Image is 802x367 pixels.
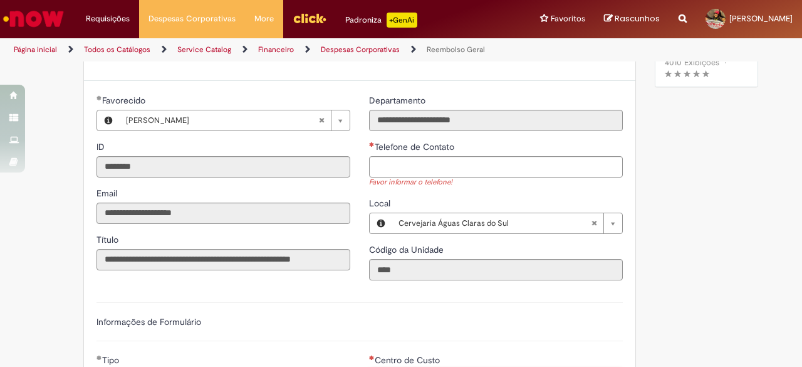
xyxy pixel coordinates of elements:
[729,13,793,24] span: [PERSON_NAME]
[375,354,442,366] span: Centro de Custo
[96,234,121,245] span: Somente leitura - Título
[96,249,350,270] input: Título
[96,95,102,100] span: Obrigatório Preenchido
[369,178,623,188] div: Favor informar o telefone!
[551,13,585,25] span: Favoritos
[369,243,446,256] label: Somente leitura - Código da Unidade
[369,244,446,255] span: Somente leitura - Código da Unidade
[96,316,201,327] label: Informações de Formulário
[96,141,107,152] span: Somente leitura - ID
[369,110,623,131] input: Departamento
[96,187,120,199] label: Somente leitura - Email
[375,141,457,152] span: Telefone de Contato
[722,54,729,71] span: •
[254,13,274,25] span: More
[369,355,375,360] span: Necessários
[312,110,331,130] abbr: Limpar campo Favorecido
[120,110,350,130] a: [PERSON_NAME]Limpar campo Favorecido
[86,13,130,25] span: Requisições
[96,233,121,246] label: Somente leitura - Título
[392,213,622,233] a: Cervejaria Águas Claras do SulLimpar campo Local
[345,13,417,28] div: Padroniza
[177,45,231,55] a: Service Catalog
[102,95,148,106] span: Necessários - Favorecido
[96,355,102,360] span: Obrigatório Preenchido
[427,45,485,55] a: Reembolso Geral
[387,13,417,28] p: +GenAi
[293,9,326,28] img: click_logo_yellow_360x200.png
[96,203,350,224] input: Email
[369,198,393,209] span: Local
[96,141,107,153] label: Somente leitura - ID
[398,213,591,233] span: Cervejaria Águas Claras do Sul
[615,13,660,24] span: Rascunhos
[14,45,57,55] a: Página inicial
[369,95,428,106] span: Somente leitura - Departamento
[1,6,66,31] img: ServiceNow
[369,94,428,107] label: Somente leitura - Departamento
[370,213,392,233] button: Local, Visualizar este registro Cervejaria Águas Claras do Sul
[665,57,719,68] span: 4010 Exibições
[369,142,375,147] span: Necessários
[84,45,150,55] a: Todos os Catálogos
[126,110,318,130] span: [PERSON_NAME]
[585,213,603,233] abbr: Limpar campo Local
[604,13,660,25] a: Rascunhos
[321,45,400,55] a: Despesas Corporativas
[148,13,236,25] span: Despesas Corporativas
[96,156,350,178] input: ID
[258,45,294,55] a: Financeiro
[9,38,525,61] ul: Trilhas de página
[97,110,120,130] button: Favorecido, Visualizar este registro Luiza Goncalves Barros
[102,354,122,366] span: Tipo
[369,259,623,280] input: Código da Unidade
[369,156,623,178] input: Telefone de Contato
